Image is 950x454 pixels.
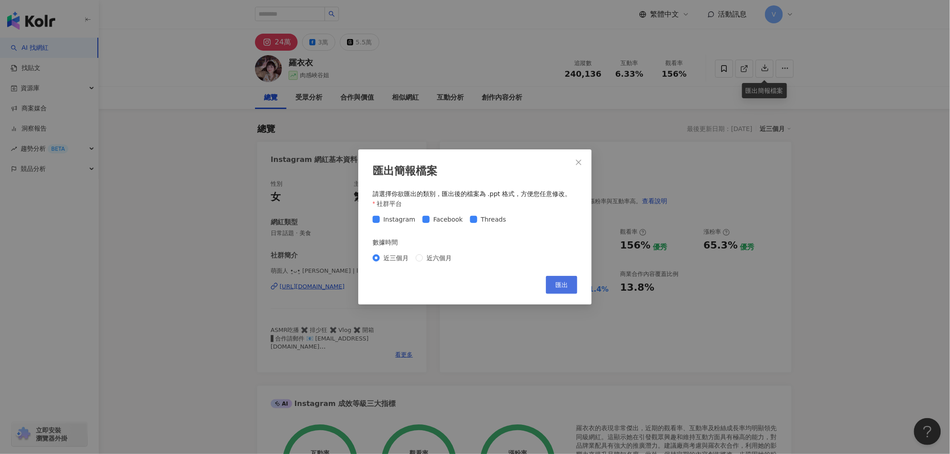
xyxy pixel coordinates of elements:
[380,253,412,263] span: 近三個月
[373,237,404,247] label: 數據時間
[430,214,466,224] span: Facebook
[555,281,568,288] span: 匯出
[373,164,577,179] div: 匯出簡報檔案
[570,153,588,171] button: Close
[373,199,409,209] label: 社群平台
[380,214,419,224] span: Instagram
[477,214,510,224] span: Threads
[546,276,577,294] button: 匯出
[373,190,577,199] div: 請選擇你欲匯出的類別，匯出後的檔案為 .ppt 格式，方便您任意修改。
[423,253,455,263] span: 近六個月
[575,159,582,166] span: close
